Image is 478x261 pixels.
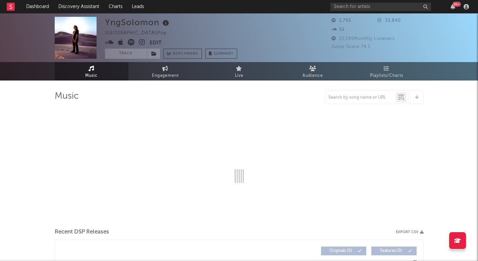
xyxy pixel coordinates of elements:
button: Track [105,49,147,59]
a: Benchmark [163,49,202,59]
span: 22,195 Monthly Listeners [331,37,395,41]
span: Benchmark [173,50,198,58]
a: Audience [276,62,350,81]
a: Music [55,62,128,81]
span: Originals ( 0 ) [325,249,356,253]
span: Features ( 0 ) [376,249,407,253]
span: 33,840 [377,18,401,23]
button: Originals(0) [321,247,366,255]
input: Search for artists [330,3,431,11]
a: Live [202,62,276,81]
button: Features(0) [371,247,417,255]
button: 99+ [450,4,455,9]
a: Engagement [128,62,202,81]
div: YngSolomon [105,17,171,28]
span: Playlists/Charts [370,72,403,80]
a: Playlists/Charts [350,62,424,81]
span: Music [85,72,98,80]
span: 1,795 [331,18,351,23]
div: 99 + [453,2,461,7]
input: Search by song name or URL [325,95,396,100]
span: Recent DSP Releases [55,228,109,236]
div: [GEOGRAPHIC_DATA] | Pop [105,29,174,37]
button: Export CSV [396,230,424,234]
span: Jump Score: 74.1 [331,45,370,49]
button: Edit [150,39,162,47]
span: Live [235,72,244,80]
span: Engagement [152,72,179,80]
span: Summary [214,52,233,56]
span: Audience [303,72,323,80]
button: Summary [205,49,237,59]
span: 55 [331,28,344,32]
